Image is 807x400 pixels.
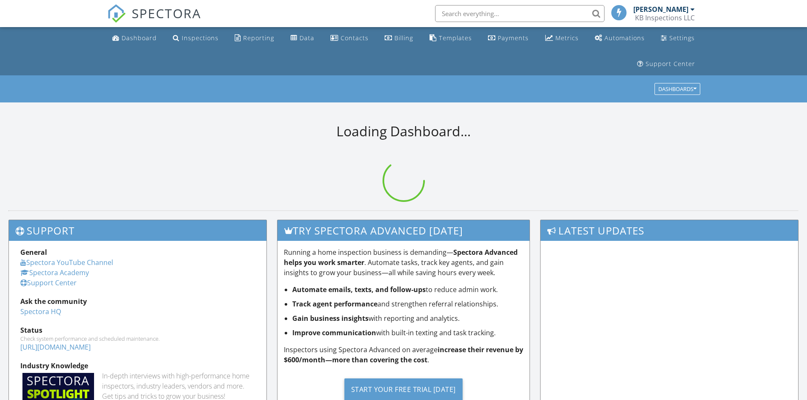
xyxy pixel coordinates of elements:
[20,335,255,342] div: Check system performance and scheduled maintenance.
[182,34,219,42] div: Inspections
[284,248,518,267] strong: Spectora Advanced helps you work smarter
[20,361,255,371] div: Industry Knowledge
[169,30,222,46] a: Inspections
[20,325,255,335] div: Status
[485,30,532,46] a: Payments
[657,30,698,46] a: Settings
[498,34,529,42] div: Payments
[634,56,699,72] a: Support Center
[109,30,160,46] a: Dashboard
[20,278,77,287] a: Support Center
[20,268,89,277] a: Spectora Academy
[591,30,648,46] a: Automations (Basic)
[292,285,426,294] strong: Automate emails, texts, and follow-ups
[300,34,314,42] div: Data
[381,30,416,46] a: Billing
[20,248,47,257] strong: General
[20,296,255,306] div: Ask the community
[107,4,126,23] img: The Best Home Inspection Software - Spectora
[292,314,369,323] strong: Gain business insights
[20,307,61,316] a: Spectora HQ
[122,34,157,42] div: Dashboard
[20,258,113,267] a: Spectora YouTube Channel
[277,220,530,241] h3: Try spectora advanced [DATE]
[635,14,695,22] div: KB Inspections LLC
[394,34,413,42] div: Billing
[292,299,524,309] li: and strengthen referral relationships.
[284,345,524,365] p: Inspectors using Spectora Advanced on average .
[658,86,696,92] div: Dashboards
[284,345,523,364] strong: increase their revenue by $600/month—more than covering the cost
[243,34,274,42] div: Reporting
[654,83,700,95] button: Dashboards
[542,30,582,46] a: Metrics
[435,5,605,22] input: Search everything...
[231,30,277,46] a: Reporting
[633,5,688,14] div: [PERSON_NAME]
[287,30,318,46] a: Data
[669,34,695,42] div: Settings
[605,34,645,42] div: Automations
[107,11,201,29] a: SPECTORA
[646,60,695,68] div: Support Center
[292,284,524,295] li: to reduce admin work.
[292,328,524,338] li: with built-in texting and task tracking.
[292,313,524,323] li: with reporting and analytics.
[9,220,266,241] h3: Support
[439,34,472,42] div: Templates
[20,342,91,352] a: [URL][DOMAIN_NAME]
[292,299,377,309] strong: Track agent performance
[541,220,798,241] h3: Latest Updates
[132,4,201,22] span: SPECTORA
[284,247,524,278] p: Running a home inspection business is demanding— . Automate tasks, track key agents, and gain ins...
[341,34,369,42] div: Contacts
[426,30,475,46] a: Templates
[292,328,376,337] strong: Improve communication
[327,30,372,46] a: Contacts
[555,34,579,42] div: Metrics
